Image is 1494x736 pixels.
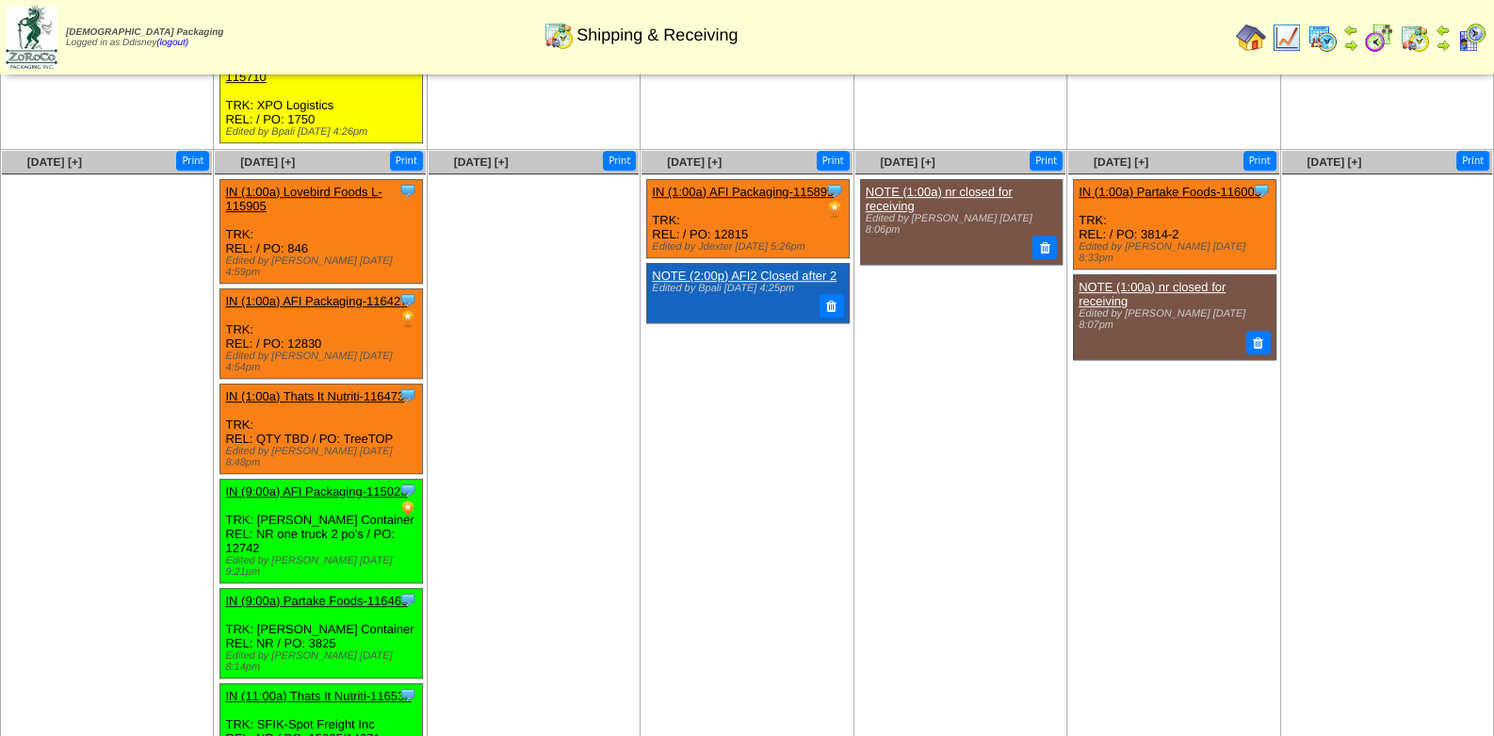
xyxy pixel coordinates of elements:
img: Tooltip [398,181,417,200]
div: TRK: REL: / PO: 846 [220,179,422,283]
div: Edited by Bpali [DATE] 4:25pm [652,283,840,294]
span: [DEMOGRAPHIC_DATA] Packaging [66,27,223,38]
img: line_graph.gif [1272,23,1302,53]
a: IN (1:00a) AFI Packaging-116427 [225,294,407,308]
div: TRK: REL: / PO: 12830 [220,288,422,378]
div: Edited by [PERSON_NAME] [DATE] 8:33pm [1079,241,1275,264]
a: IN (1:00a) AFI Packaging-115899 [652,185,834,199]
div: Edited by Jdexter [DATE] 5:26pm [652,241,848,253]
img: Tooltip [825,181,844,200]
img: arrowleft.gif [1436,23,1451,38]
button: Print [1243,151,1276,171]
img: home.gif [1236,23,1266,53]
div: Edited by [PERSON_NAME] [DATE] 4:54pm [225,351,421,373]
div: Edited by [PERSON_NAME] [DATE] 8:14pm [225,650,421,673]
img: Tooltip [398,290,417,309]
a: [DATE] [+] [667,155,722,169]
button: Delete Note [1032,236,1057,260]
span: Shipping & Receiving [576,25,738,45]
div: Edited by Bpali [DATE] 4:26pm [225,126,421,138]
img: calendarblend.gif [1364,23,1394,53]
div: TRK: [PERSON_NAME] Container REL: NR / PO: 3825 [220,588,422,678]
a: [DATE] [+] [454,155,509,169]
a: [DATE] [+] [240,155,295,169]
img: Tooltip [398,481,417,499]
button: Print [1456,151,1489,171]
a: NOTE (1:00a) nr closed for receiving [866,185,1013,213]
img: PO [398,499,417,518]
button: Print [390,151,423,171]
button: Print [603,151,636,171]
img: calendarcustomer.gif [1456,23,1486,53]
button: Delete Note [1246,331,1271,355]
div: Edited by [PERSON_NAME] [DATE] 9:21pm [225,555,421,578]
span: Logged in as Ddisney [66,27,223,48]
img: Tooltip [1252,181,1271,200]
a: [DATE] [+] [1307,155,1361,169]
div: Edited by [PERSON_NAME] [DATE] 8:48pm [225,446,421,468]
div: TRK: REL: / PO: 12815 [647,179,849,257]
img: PO [398,309,417,328]
a: NOTE (1:00a) nr closed for receiving [1079,280,1226,308]
button: Print [1030,151,1063,171]
div: Edited by [PERSON_NAME] [DATE] 4:59pm [225,255,421,278]
img: calendarprod.gif [1307,23,1338,53]
a: IN (1:00a) Lovebird Foods L-115905 [225,185,382,213]
a: IN (9:00a) Partake Foods-116463 [225,594,408,608]
img: PO [825,200,844,219]
img: arrowright.gif [1343,38,1358,53]
a: NOTE (2:00p) AFI2 Closed after 2 [652,269,836,283]
a: (logout) [156,38,188,48]
img: arrowleft.gif [1343,23,1358,38]
div: TRK: [PERSON_NAME] Container REL: NR one truck 2 po's / PO: 12742 [220,479,422,582]
a: [DATE] [+] [27,155,82,169]
img: arrowright.gif [1436,38,1451,53]
div: Edited by [PERSON_NAME] [DATE] 8:07pm [1079,308,1267,331]
a: IN (9:00a) AFI Packaging-115028 [225,484,407,499]
div: TRK: REL: / PO: 3814-2 [1074,179,1275,269]
img: zoroco-logo-small.webp [6,6,57,69]
img: calendarinout.gif [544,20,574,50]
img: Tooltip [398,590,417,609]
div: Edited by [PERSON_NAME] [DATE] 8:06pm [866,213,1054,236]
div: TRK: XPO Logistics REL: / PO: 1750 [220,50,422,142]
img: calendarinout.gif [1400,23,1430,53]
a: [DATE] [+] [880,155,934,169]
img: Tooltip [398,385,417,404]
a: [DATE] [+] [1094,155,1148,169]
a: IN (1:00a) Partake Foods-116005 [1079,185,1261,199]
a: IN (1:00a) Thats It Nutriti-116473 [225,389,404,403]
div: TRK: REL: QTY TBD / PO: TreeTOP [220,384,422,473]
img: Tooltip [398,685,417,704]
button: Print [817,151,850,171]
button: Delete Note [820,294,844,319]
button: Print [176,151,209,171]
a: IN (11:00a) Thats It Nutriti-116532 [225,689,411,703]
